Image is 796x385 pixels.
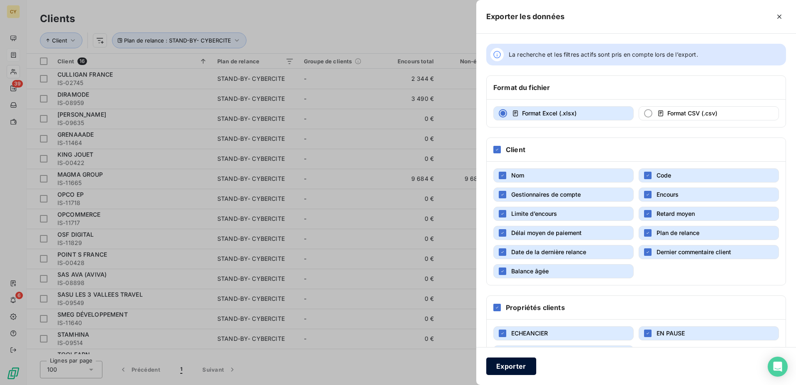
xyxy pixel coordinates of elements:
span: Encours [657,191,679,198]
button: Format CSV (.csv) [639,106,779,120]
span: EN PAUSE [657,330,685,337]
span: Limite d’encours [511,210,557,217]
button: Délai moyen de paiement [493,226,634,240]
button: EN PAUSE [639,326,779,340]
button: Balance âgée [493,264,634,278]
button: Gestionnaires de compte [493,187,634,202]
span: Nom [511,172,524,179]
button: ECHEANCIER [493,326,634,340]
span: La recherche et les filtres actifs sont pris en compte lors de l’export. [509,50,698,59]
span: Plan de relance [657,229,699,236]
button: Date de la dernière relance [493,245,634,259]
span: Format CSV (.csv) [667,110,717,117]
button: Plan de relance [639,226,779,240]
button: Encours [639,187,779,202]
span: Dernier commentaire client [657,248,731,255]
span: Délai moyen de paiement [511,229,582,236]
span: Date de la dernière relance [511,248,586,255]
span: Format Excel (.xlsx) [522,110,577,117]
span: Balance âgée [511,267,549,275]
button: Nom [493,168,634,182]
h5: Exporter les données [486,11,565,22]
h6: Format du fichier [493,82,550,92]
h6: Client [506,145,525,155]
button: Retard moyen [639,207,779,221]
button: Dernier commentaire client [639,245,779,259]
span: Gestionnaires de compte [511,191,581,198]
button: Exporter [486,357,536,375]
button: DOUTEUX [493,345,634,360]
span: Code [657,172,671,179]
h6: Propriétés clients [506,302,565,312]
button: Format Excel (.xlsx) [493,106,634,120]
div: Open Intercom Messenger [768,357,788,377]
button: Limite d’encours [493,207,634,221]
span: Retard moyen [657,210,695,217]
span: ECHEANCIER [511,330,548,337]
button: Code [639,168,779,182]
